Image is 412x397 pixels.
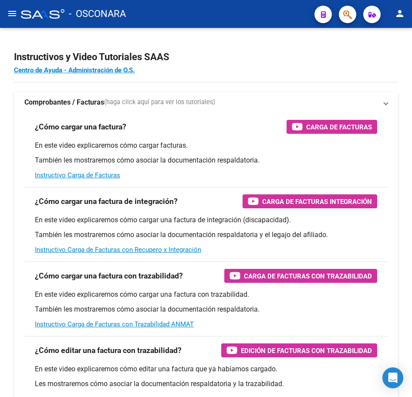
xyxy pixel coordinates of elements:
[224,269,377,283] button: Carga de Facturas con Trazabilidad
[104,98,215,107] span: (haga click aquí para ver los tutoriales)
[35,290,377,299] p: En este video explicaremos cómo cargar una factura con trazabilidad.
[35,344,182,356] h3: ¿Cómo editar una factura con trazabilidad?
[35,156,377,165] p: También les mostraremos cómo asociar la documentación respaldatoria.
[35,320,194,328] a: Instructivo Carga de Facturas con Trazabilidad ANMAT
[69,4,126,24] span: - OSCONARA
[24,98,104,107] strong: Comprobantes / Facturas
[14,92,398,113] mat-expansion-panel-header: Comprobantes / Facturas(haga click aquí para ver los tutoriales)
[221,343,377,357] button: Edición de Facturas con Trazabilidad
[14,49,398,65] h2: Instructivos y Video Tutoriales SAAS
[241,345,372,356] span: Edición de Facturas con Trazabilidad
[306,122,372,132] span: Carga de Facturas
[35,364,377,374] p: En este video explicaremos cómo editar una factura que ya habíamos cargado.
[262,196,372,207] span: Carga de Facturas Integración
[7,8,17,19] mat-icon: menu
[35,270,183,282] h3: ¿Cómo cargar una factura con trazabilidad?
[35,121,126,133] h3: ¿Cómo cargar una factura?
[35,141,377,150] p: En este video explicaremos cómo cargar facturas.
[35,379,377,389] p: Les mostraremos cómo asociar la documentación respaldatoria y la trazabilidad.
[382,367,403,388] div: Open Intercom Messenger
[244,271,372,282] span: Carga de Facturas con Trazabilidad
[35,230,377,240] p: También les mostraremos cómo asociar la documentación respaldatoria y el legajo del afiliado.
[287,120,377,134] button: Carga de Facturas
[35,246,201,254] a: Instructivo Carga de Facturas con Recupero x Integración
[35,215,377,225] p: En este video explicaremos cómo cargar una factura de integración (discapacidad).
[35,305,377,314] p: También les mostraremos cómo asociar la documentación respaldatoria.
[35,171,120,179] a: Instructivo Carga de Facturas
[35,195,178,207] h3: ¿Cómo cargar una factura de integración?
[243,194,377,208] button: Carga de Facturas Integración
[395,8,405,19] mat-icon: person
[14,66,135,74] a: Centro de Ayuda - Administración de O.S.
